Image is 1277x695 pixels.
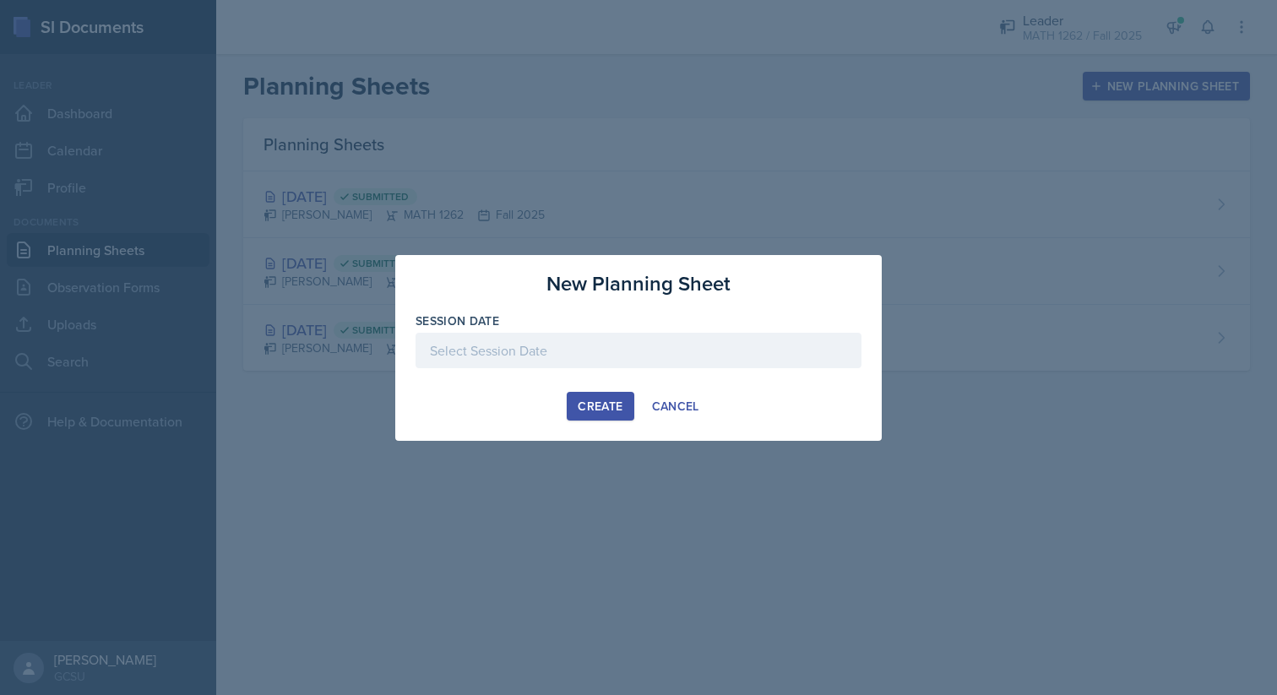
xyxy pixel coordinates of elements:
[416,312,499,329] label: Session Date
[652,399,699,413] div: Cancel
[567,392,633,421] button: Create
[546,269,731,299] h3: New Planning Sheet
[641,392,710,421] button: Cancel
[578,399,622,413] div: Create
